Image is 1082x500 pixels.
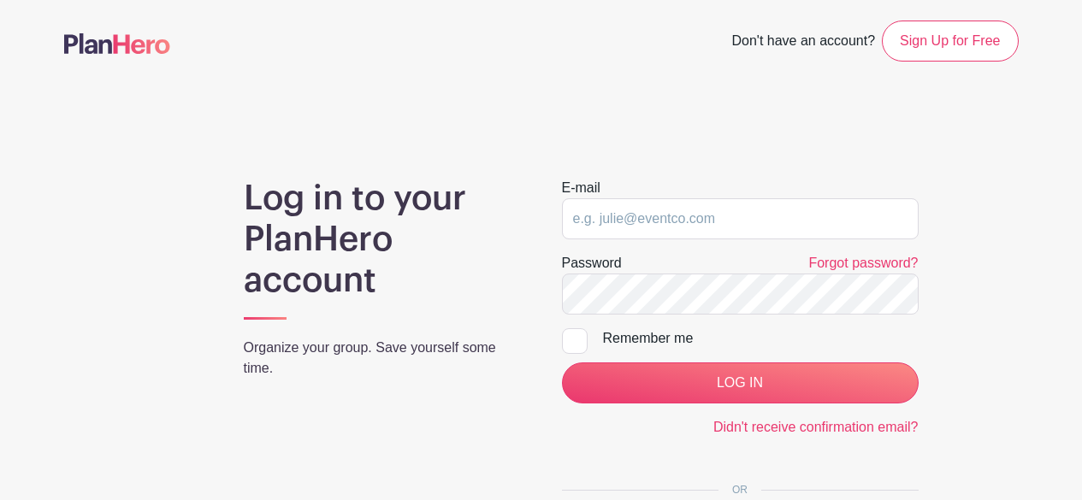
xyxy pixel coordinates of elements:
a: Sign Up for Free [882,21,1018,62]
div: Remember me [603,328,919,349]
input: LOG IN [562,362,919,403]
p: Organize your group. Save yourself some time. [244,338,521,379]
a: Forgot password? [808,256,918,270]
a: Didn't receive confirmation email? [713,420,919,434]
img: logo-507f7623f17ff9eddc593b1ce0a138ce2505c220e1c5a4e2b4648c50719b7d32.svg [64,33,170,54]
span: OR [718,484,761,496]
h1: Log in to your PlanHero account [244,178,521,301]
span: Don't have an account? [731,24,875,62]
input: e.g. julie@eventco.com [562,198,919,239]
label: E-mail [562,178,600,198]
label: Password [562,253,622,274]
